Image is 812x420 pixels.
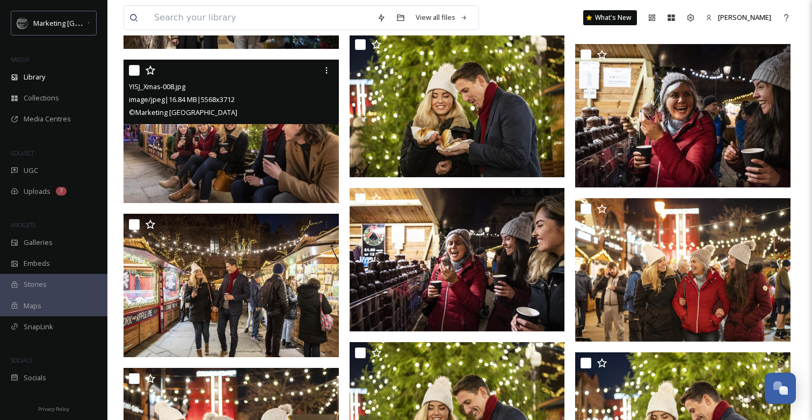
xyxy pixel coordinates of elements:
[129,82,185,91] span: YISJ_Xmas-008.jpg
[24,279,47,289] span: Stories
[24,301,41,311] span: Maps
[11,221,35,229] span: WIDGETS
[24,237,53,248] span: Galleries
[24,186,50,197] span: Uploads
[33,18,135,28] span: Marketing [GEOGRAPHIC_DATA]
[129,107,237,117] span: © Marketing [GEOGRAPHIC_DATA]
[410,7,473,28] a: View all files
[700,7,777,28] a: [PERSON_NAME]
[124,214,339,358] img: YISJ_Xmas-011.jpg
[17,18,28,28] img: MC-Logo-01.svg
[24,114,71,124] span: Media Centres
[11,149,34,157] span: COLLECT
[24,93,59,103] span: Collections
[765,373,796,404] button: Open Chat
[24,373,46,383] span: Socials
[38,405,69,412] span: Privacy Policy
[350,34,565,177] img: YISJ_Xmas-061.jpg
[575,44,791,188] img: YISJ_Xmas-006.jpg
[124,60,339,204] img: YISJ_Xmas-008.jpg
[149,6,372,30] input: Search your library
[24,165,38,176] span: UGC
[11,55,30,63] span: MEDIA
[718,12,771,22] span: [PERSON_NAME]
[129,95,235,104] span: image/jpeg | 16.84 MB | 5568 x 3712
[11,356,32,364] span: SOCIALS
[56,187,67,195] div: 7
[24,72,45,82] span: Library
[583,10,637,25] a: What's New
[24,322,53,332] span: SnapLink
[24,258,50,269] span: Embeds
[38,402,69,415] a: Privacy Policy
[350,188,565,332] img: YISJ_Xmas-007.jpg
[575,198,791,342] img: YISJ_Xmas-076.jpg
